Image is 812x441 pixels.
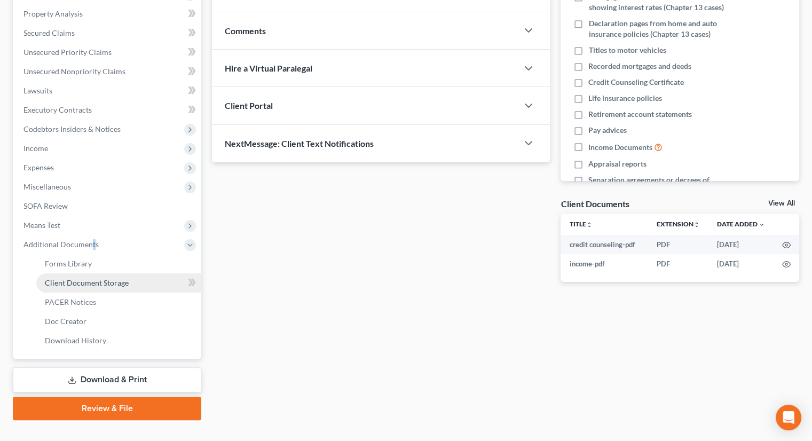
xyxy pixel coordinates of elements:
[23,48,112,57] span: Unsecured Priority Claims
[36,312,201,331] a: Doc Creator
[15,4,201,23] a: Property Analysis
[225,63,312,73] span: Hire a Virtual Paralegal
[36,331,201,350] a: Download History
[561,254,648,273] td: income-pdf
[759,222,765,228] i: expand_more
[23,182,71,191] span: Miscellaneous
[23,240,99,249] span: Additional Documents
[693,222,700,228] i: unfold_more
[45,317,86,326] span: Doc Creator
[15,81,201,100] a: Lawsuits
[23,28,75,37] span: Secured Claims
[15,196,201,216] a: SOFA Review
[225,138,374,148] span: NextMessage: Client Text Notifications
[23,9,83,18] span: Property Analysis
[36,293,201,312] a: PACER Notices
[23,144,48,153] span: Income
[23,201,68,210] span: SOFA Review
[13,367,201,392] a: Download & Print
[13,397,201,420] a: Review & File
[588,125,627,136] span: Pay advices
[588,45,666,56] span: Titles to motor vehicles
[586,222,592,228] i: unfold_more
[588,175,730,196] span: Separation agreements or decrees of divorces
[588,18,730,40] span: Declaration pages from home and auto insurance policies (Chapter 13 cases)
[708,254,774,273] td: [DATE]
[648,235,708,254] td: PDF
[768,200,795,207] a: View All
[23,163,54,172] span: Expenses
[588,61,691,72] span: Recorded mortgages and deeds
[588,142,652,153] span: Income Documents
[15,43,201,62] a: Unsecured Priority Claims
[561,235,648,254] td: credit counseling-pdf
[15,100,201,120] a: Executory Contracts
[23,67,125,76] span: Unsecured Nonpriority Claims
[45,336,106,345] span: Download History
[36,254,201,273] a: Forms Library
[569,220,592,228] a: Titleunfold_more
[708,235,774,254] td: [DATE]
[648,254,708,273] td: PDF
[23,220,60,230] span: Means Test
[15,62,201,81] a: Unsecured Nonpriority Claims
[23,105,92,114] span: Executory Contracts
[717,220,765,228] a: Date Added expand_more
[657,220,700,228] a: Extensionunfold_more
[225,26,266,36] span: Comments
[588,159,647,169] span: Appraisal reports
[588,109,692,120] span: Retirement account statements
[36,273,201,293] a: Client Document Storage
[45,259,92,268] span: Forms Library
[776,405,801,430] div: Open Intercom Messenger
[588,77,684,88] span: Credit Counseling Certificate
[23,124,121,133] span: Codebtors Insiders & Notices
[23,86,52,95] span: Lawsuits
[225,100,273,111] span: Client Portal
[15,23,201,43] a: Secured Claims
[45,278,129,287] span: Client Document Storage
[45,297,96,306] span: PACER Notices
[561,198,629,209] div: Client Documents
[588,93,662,104] span: Life insurance policies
